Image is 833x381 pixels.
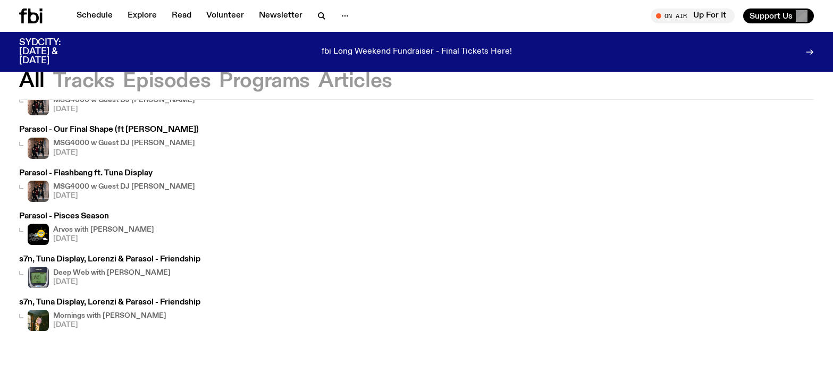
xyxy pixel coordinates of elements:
button: Support Us [743,9,814,23]
h4: Arvos with [PERSON_NAME] [53,226,154,233]
a: s7n, Tuna Display, Lorenzi & Parasol - FriendshipDeep Web with [PERSON_NAME][DATE] [19,256,200,288]
h4: MSG4000 w Guest DJ [PERSON_NAME] [53,183,195,190]
h3: s7n, Tuna Display, Lorenzi & Parasol - Friendship [19,299,200,307]
span: [DATE] [53,278,171,285]
a: Read [165,9,198,23]
a: Explore [121,9,163,23]
a: Parasol - Flashbang ft. Tuna DisplayMSG4000 w Guest DJ [PERSON_NAME][DATE] [19,170,195,202]
a: Volunteer [200,9,250,23]
button: On AirUp For It [651,9,735,23]
h3: s7n, Tuna Display, Lorenzi & Parasol - Friendship [19,256,200,264]
img: Freya smiles coyly as she poses for the image. [28,310,49,331]
h3: SYDCITY: [DATE] & [DATE] [19,38,87,65]
p: fbi Long Weekend Fundraiser - Final Tickets Here! [322,47,512,57]
h4: Mornings with [PERSON_NAME] [53,312,166,319]
h4: Deep Web with [PERSON_NAME] [53,269,171,276]
a: Schedule [70,9,119,23]
span: [DATE] [53,149,195,156]
button: Articles [318,72,392,91]
img: A stock image of a grinning sun with sunglasses, with the text Good Afternoon in cursive [28,224,49,245]
span: [DATE] [53,235,154,242]
h3: Parasol - Pisces Season [19,213,154,221]
button: Tracks [53,72,115,91]
h3: Parasol - Our Final Shape (ft [PERSON_NAME]) [19,126,199,134]
h4: MSG4000 w Guest DJ [PERSON_NAME] [53,97,195,104]
a: Parasol - Our Final Shape (ft [PERSON_NAME])MSG4000 w Guest DJ [PERSON_NAME][DATE] [19,126,199,158]
h3: Parasol - Flashbang ft. Tuna Display [19,170,195,177]
span: [DATE] [53,192,195,199]
button: All [19,72,45,91]
button: Programs [219,72,310,91]
a: s7n, Tuna Display, Lorenzi & Parasol - FriendshipFreya smiles coyly as she poses for the image. M... [19,299,200,331]
h4: MSG4000 w Guest DJ [PERSON_NAME] [53,140,195,147]
span: [DATE] [53,106,195,113]
span: Support Us [750,11,793,21]
span: [DATE] [53,321,166,328]
button: Episodes [123,72,211,91]
a: Parasol - Pisces SeasonA stock image of a grinning sun with sunglasses, with the text Good Aftern... [19,213,154,245]
a: Newsletter [253,9,309,23]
